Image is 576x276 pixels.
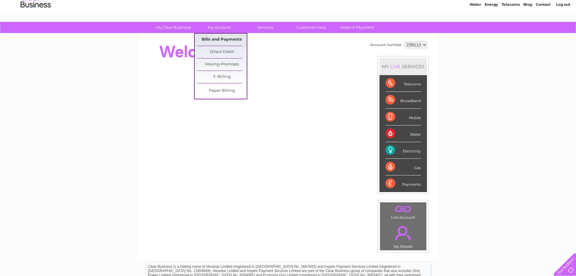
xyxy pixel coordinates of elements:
div: LIVE [389,64,402,69]
a: Moving Premises [197,58,247,71]
a: Make A Payment [332,22,382,33]
td: My Details [380,221,427,251]
a: . [382,204,425,214]
div: Water [386,125,421,142]
a: Direct Debit [197,46,247,58]
td: Account number [369,40,403,50]
a: Water [470,26,481,30]
a: Bills and Payments [197,34,247,46]
a: Log out [556,26,570,30]
a: Customer Help [286,22,336,33]
img: logo.png [20,16,51,34]
div: Telecoms [386,75,421,92]
a: Telecoms [502,26,520,30]
a: Services [240,22,290,33]
a: 0333 014 3131 [462,3,504,11]
div: Electricity [386,142,421,159]
div: Payments [386,175,421,192]
div: Gas [386,159,421,175]
a: E-Billing [197,71,247,83]
a: My Clear Business [148,22,198,33]
div: Broadband [386,92,421,108]
a: Contact [536,26,551,30]
a: Blog [523,26,532,30]
a: Paper Billing [197,85,247,97]
a: My Account [194,22,244,33]
td: Link Account [380,202,427,221]
a: Energy [485,26,498,30]
div: MY SERVICES [379,58,427,75]
div: Clear Business is a trading name of Verastar Limited (registered in [GEOGRAPHIC_DATA] No. 3667643... [145,3,431,29]
a: . [382,222,425,244]
div: Mobile [386,109,421,125]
